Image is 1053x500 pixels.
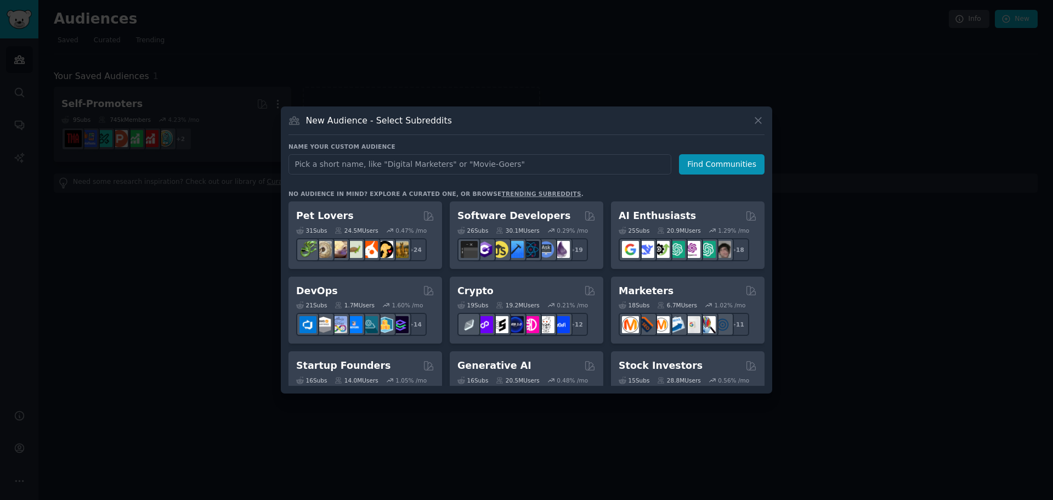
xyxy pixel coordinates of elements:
[457,284,494,298] h2: Crypto
[683,316,700,333] img: googleads
[619,359,703,373] h2: Stock Investors
[557,301,588,309] div: 0.21 % /mo
[457,359,531,373] h2: Generative AI
[537,316,554,333] img: CryptoNews
[376,316,393,333] img: aws_cdk
[288,143,765,150] h3: Name your custom audience
[404,238,427,261] div: + 24
[715,301,746,309] div: 1.02 % /mo
[501,190,581,197] a: trending subreddits
[330,316,347,333] img: Docker_DevOps
[657,377,700,384] div: 28.8M Users
[395,227,427,234] div: 0.47 % /mo
[346,241,363,258] img: turtle
[361,316,378,333] img: platformengineering
[457,209,570,223] h2: Software Developers
[557,377,588,384] div: 0.48 % /mo
[476,316,493,333] img: 0xPolygon
[714,316,731,333] img: OnlineMarketing
[392,316,409,333] img: PlatformEngineers
[346,316,363,333] img: DevOpsLinks
[457,377,488,384] div: 16 Sub s
[657,301,697,309] div: 6.7M Users
[299,241,316,258] img: herpetology
[315,316,332,333] img: AWS_Certified_Experts
[622,316,639,333] img: content_marketing
[668,241,685,258] img: chatgpt_promptDesign
[376,241,393,258] img: PetAdvice
[507,241,524,258] img: iOSProgramming
[683,241,700,258] img: OpenAIDev
[457,227,488,234] div: 26 Sub s
[491,241,508,258] img: learnjavascript
[496,301,539,309] div: 19.2M Users
[335,227,378,234] div: 24.5M Users
[619,284,673,298] h2: Marketers
[315,241,332,258] img: ballpython
[461,316,478,333] img: ethfinance
[699,316,716,333] img: MarketingResearch
[395,377,427,384] div: 1.05 % /mo
[679,154,765,175] button: Find Communities
[553,241,570,258] img: elixir
[553,316,570,333] img: defi_
[619,377,649,384] div: 15 Sub s
[335,301,375,309] div: 1.7M Users
[726,238,749,261] div: + 18
[714,241,731,258] img: ArtificalIntelligence
[306,115,452,126] h3: New Audience - Select Subreddits
[537,241,554,258] img: AskComputerScience
[637,241,654,258] img: DeepSeek
[726,313,749,336] div: + 11
[461,241,478,258] img: software
[653,316,670,333] img: AskMarketing
[522,316,539,333] img: defiblockchain
[557,227,588,234] div: 0.29 % /mo
[335,377,378,384] div: 14.0M Users
[507,316,524,333] img: web3
[476,241,493,258] img: csharp
[296,377,327,384] div: 16 Sub s
[496,227,539,234] div: 30.1M Users
[288,190,584,198] div: No audience in mind? Explore a curated one, or browse .
[619,227,649,234] div: 25 Sub s
[361,241,378,258] img: cockatiel
[637,316,654,333] img: bigseo
[496,377,539,384] div: 20.5M Users
[299,316,316,333] img: azuredevops
[296,359,390,373] h2: Startup Founders
[392,241,409,258] img: dogbreed
[718,377,749,384] div: 0.56 % /mo
[699,241,716,258] img: chatgpt_prompts_
[565,313,588,336] div: + 12
[718,227,749,234] div: 1.29 % /mo
[296,284,338,298] h2: DevOps
[288,154,671,175] input: Pick a short name, like "Digital Marketers" or "Movie-Goers"
[622,241,639,258] img: GoogleGeminiAI
[653,241,670,258] img: AItoolsCatalog
[668,316,685,333] img: Emailmarketing
[296,227,327,234] div: 31 Sub s
[565,238,588,261] div: + 19
[619,209,696,223] h2: AI Enthusiasts
[522,241,539,258] img: reactnative
[296,301,327,309] div: 21 Sub s
[404,313,427,336] div: + 14
[619,301,649,309] div: 18 Sub s
[296,209,354,223] h2: Pet Lovers
[330,241,347,258] img: leopardgeckos
[491,316,508,333] img: ethstaker
[392,301,423,309] div: 1.60 % /mo
[657,227,700,234] div: 20.9M Users
[457,301,488,309] div: 19 Sub s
